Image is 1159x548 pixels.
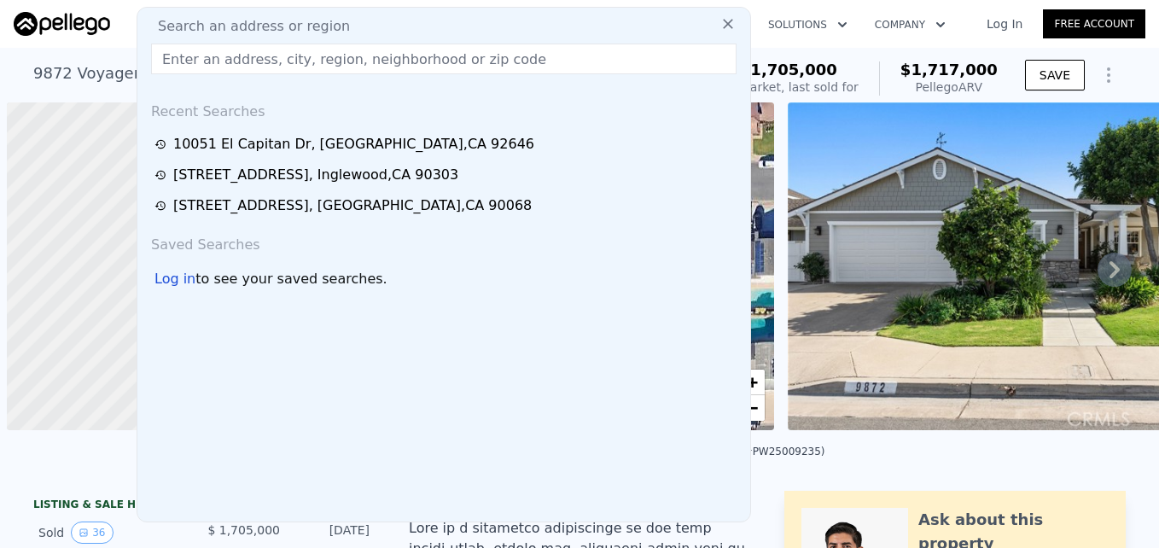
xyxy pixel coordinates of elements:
[144,221,743,262] div: Saved Searches
[33,498,375,515] div: LISTING & SALE HISTORY
[173,134,534,154] div: 10051 El Capitan Dr , [GEOGRAPHIC_DATA] , CA 92646
[154,269,195,289] div: Log in
[747,397,758,418] span: −
[207,523,280,537] span: $ 1,705,000
[195,269,387,289] span: to see your saved searches.
[1025,60,1085,90] button: SAVE
[14,12,110,36] img: Pellego
[154,165,738,185] a: [STREET_ADDRESS], Inglewood,CA 90303
[739,395,765,421] a: Zoom out
[154,134,738,154] a: 10051 El Capitan Dr, [GEOGRAPHIC_DATA],CA 92646
[173,195,532,216] div: [STREET_ADDRESS] , [GEOGRAPHIC_DATA] , CA 90068
[71,522,113,544] button: View historical data
[900,79,998,96] div: Pellego ARV
[1043,9,1145,38] a: Free Account
[294,522,370,544] div: [DATE]
[144,16,350,37] span: Search an address or region
[719,79,859,96] div: Off Market, last sold for
[173,165,458,185] div: [STREET_ADDRESS] , Inglewood , CA 90303
[739,370,765,395] a: Zoom in
[900,61,998,79] span: $1,717,000
[740,61,837,79] span: $1,705,000
[144,88,743,129] div: Recent Searches
[966,15,1043,32] a: Log In
[747,371,758,393] span: +
[861,9,959,40] button: Company
[754,9,861,40] button: Solutions
[33,61,396,85] div: 9872 Voyager , [GEOGRAPHIC_DATA] , CA 92646
[1092,58,1126,92] button: Show Options
[151,44,737,74] input: Enter an address, city, region, neighborhood or zip code
[154,195,738,216] a: [STREET_ADDRESS], [GEOGRAPHIC_DATA],CA 90068
[38,522,190,544] div: Sold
